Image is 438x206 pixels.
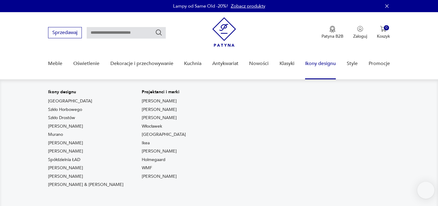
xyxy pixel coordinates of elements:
[48,123,83,129] a: [PERSON_NAME]
[142,140,150,146] a: Ikea
[377,26,390,39] button: 0Koszyk
[48,157,80,163] a: Spółdzielnia ŁAD
[322,26,343,39] a: Ikona medaluPatyna B2B
[184,52,201,75] a: Kuchnia
[249,52,269,75] a: Nowości
[48,173,83,180] a: [PERSON_NAME]
[142,115,177,121] a: [PERSON_NAME]
[48,182,123,188] a: [PERSON_NAME] & [PERSON_NAME]
[417,182,434,199] iframe: Smartsupp widget button
[155,29,162,36] button: Szukaj
[380,26,386,32] img: Ikona koszyka
[142,148,177,154] a: [PERSON_NAME]
[142,98,177,104] a: [PERSON_NAME]
[347,52,358,75] a: Style
[48,140,83,146] a: [PERSON_NAME]
[48,31,82,35] a: Sprzedawaj
[322,33,343,39] p: Patyna B2B
[322,26,343,39] button: Patyna B2B
[142,123,162,129] a: Włocławek
[142,157,165,163] a: Holmegaard
[48,115,75,121] a: Szkło Drostów
[357,26,363,32] img: Ikonka użytkownika
[173,3,228,9] p: Lampy od Same Old -20%!
[212,52,238,75] a: Antykwariat
[48,98,92,104] a: [GEOGRAPHIC_DATA]
[142,107,177,113] a: [PERSON_NAME]
[212,17,236,47] img: Patyna - sklep z meblami i dekoracjami vintage
[48,89,123,95] p: Ikony designu
[305,52,336,75] a: Ikony designu
[73,52,99,75] a: Oświetlenie
[329,26,335,33] img: Ikona medalu
[384,25,389,30] div: 0
[110,52,173,75] a: Dekoracje i przechowywanie
[48,165,83,171] a: [PERSON_NAME]
[48,52,62,75] a: Meble
[222,89,390,202] img: Meble
[48,132,63,138] a: Murano
[142,165,152,171] a: WMF
[48,148,83,154] a: [PERSON_NAME]
[142,89,186,95] p: Projektanci i marki
[353,26,367,39] button: Zaloguj
[280,52,294,75] a: Klasyki
[48,27,82,38] button: Sprzedawaj
[377,33,390,39] p: Koszyk
[353,33,367,39] p: Zaloguj
[231,3,265,9] a: Zobacz produkty
[142,132,186,138] a: [GEOGRAPHIC_DATA]
[142,173,177,180] a: [PERSON_NAME]
[369,52,390,75] a: Promocje
[48,107,82,113] a: Szkło Horbowego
